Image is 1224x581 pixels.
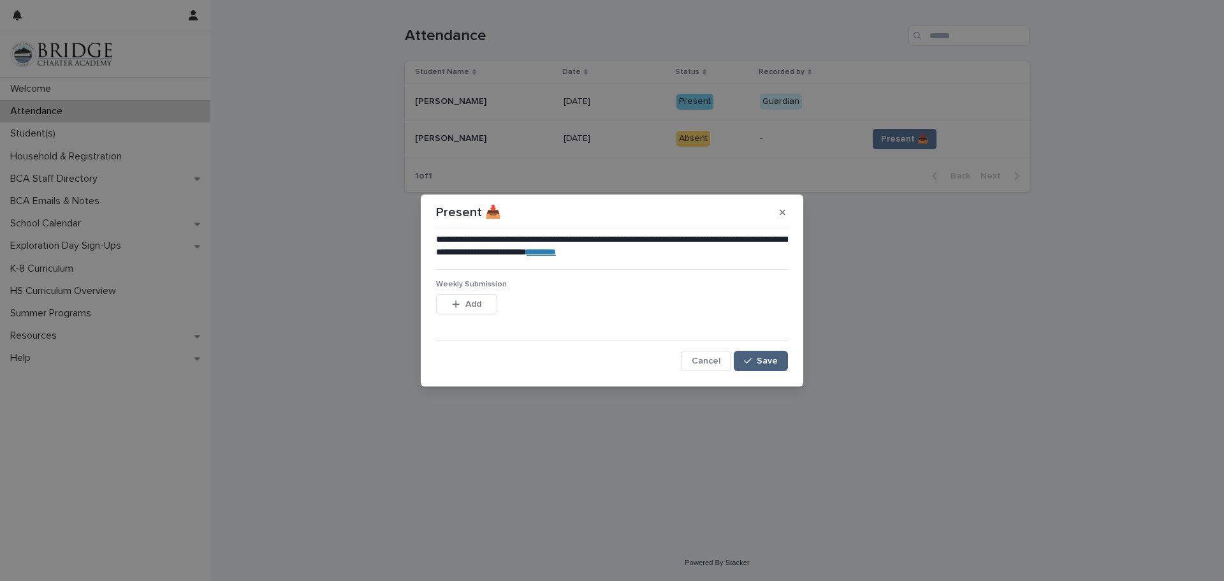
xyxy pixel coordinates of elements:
button: Cancel [681,351,731,371]
span: Add [465,300,481,309]
span: Cancel [692,357,720,365]
span: Weekly Submission [436,281,507,288]
p: Present 📥 [436,205,501,220]
button: Save [734,351,788,371]
button: Add [436,294,497,314]
span: Save [757,357,778,365]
